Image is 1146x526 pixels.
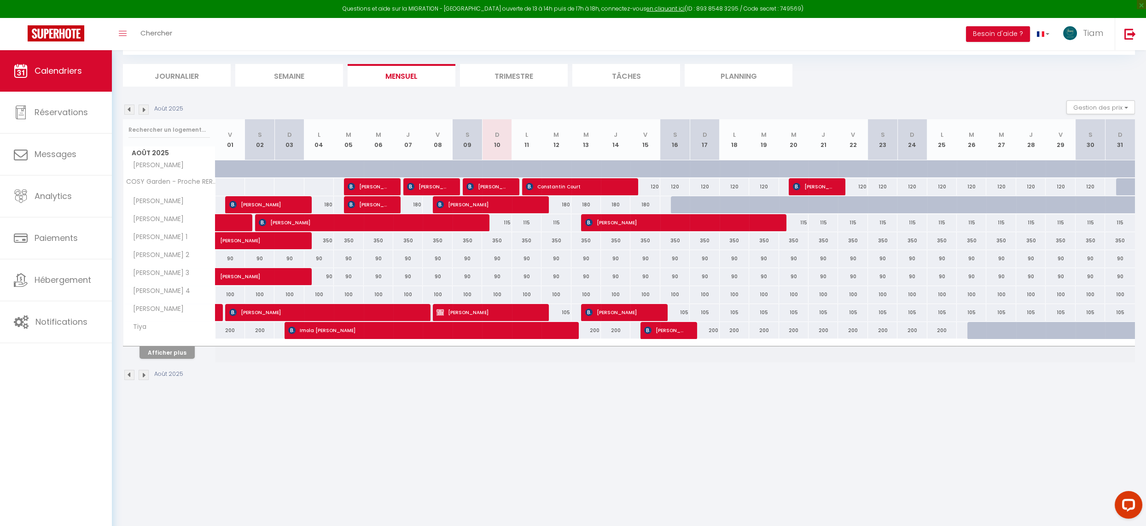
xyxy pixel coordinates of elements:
[1046,214,1075,231] div: 115
[868,286,897,303] div: 100
[779,119,809,160] th: 20
[525,130,528,139] abbr: L
[793,178,832,195] span: [PERSON_NAME]
[779,214,809,231] div: 115
[393,119,423,160] th: 07
[125,286,192,296] span: [PERSON_NAME] 4
[512,232,541,249] div: 350
[897,232,927,249] div: 350
[630,119,660,160] th: 15
[436,130,440,139] abbr: V
[986,250,1016,267] div: 90
[436,196,535,213] span: [PERSON_NAME]
[35,232,78,244] span: Paiements
[318,130,320,139] abbr: L
[941,130,943,139] abbr: L
[957,250,986,267] div: 90
[838,268,867,285] div: 90
[690,119,719,160] th: 17
[601,286,630,303] div: 100
[512,119,541,160] th: 11
[1046,304,1075,321] div: 105
[957,119,986,160] th: 26
[673,130,677,139] abbr: S
[346,130,351,139] abbr: M
[897,214,927,231] div: 115
[702,130,707,139] abbr: D
[927,286,957,303] div: 100
[571,286,601,303] div: 100
[601,268,630,285] div: 90
[660,232,690,249] div: 350
[927,250,957,267] div: 90
[957,232,986,249] div: 350
[304,196,334,213] div: 180
[1016,286,1046,303] div: 100
[690,250,719,267] div: 90
[572,64,680,87] li: Tâches
[779,304,809,321] div: 105
[809,268,838,285] div: 90
[1063,26,1077,40] img: ...
[660,286,690,303] div: 100
[1016,304,1046,321] div: 105
[1118,130,1123,139] abbr: D
[660,268,690,285] div: 90
[957,214,986,231] div: 115
[334,250,363,267] div: 90
[423,119,452,160] th: 08
[583,130,589,139] abbr: M
[809,322,838,339] div: 200
[630,250,660,267] div: 90
[245,119,274,160] th: 02
[304,286,334,303] div: 100
[1076,268,1105,285] div: 90
[643,130,647,139] abbr: V
[436,304,535,321] span: [PERSON_NAME]
[720,119,749,160] th: 18
[838,286,867,303] div: 100
[897,304,927,321] div: 105
[660,178,690,195] div: 120
[585,304,654,321] span: [PERSON_NAME]
[453,250,482,267] div: 90
[838,322,867,339] div: 200
[601,322,630,339] div: 200
[1016,250,1046,267] div: 90
[791,130,797,139] abbr: M
[1016,232,1046,249] div: 350
[779,232,809,249] div: 350
[125,214,186,224] span: [PERSON_NAME]
[868,250,897,267] div: 90
[259,214,475,231] span: [PERSON_NAME]
[215,268,245,286] a: [PERSON_NAME]
[123,146,215,160] span: Août 2025
[1059,130,1063,139] abbr: V
[868,119,897,160] th: 23
[999,130,1004,139] abbr: M
[235,64,343,87] li: Semaine
[28,25,84,41] img: Super Booking
[541,286,571,303] div: 100
[660,250,690,267] div: 90
[630,268,660,285] div: 90
[749,119,779,160] th: 19
[690,286,719,303] div: 100
[630,178,660,195] div: 120
[614,130,617,139] abbr: J
[690,178,719,195] div: 120
[1088,130,1092,139] abbr: S
[407,178,446,195] span: [PERSON_NAME]
[809,214,838,231] div: 115
[690,322,719,339] div: 200
[128,122,210,138] input: Rechercher un logement...
[1029,130,1033,139] abbr: J
[364,250,393,267] div: 90
[897,286,927,303] div: 100
[1016,119,1046,160] th: 28
[571,322,601,339] div: 200
[376,130,381,139] abbr: M
[897,268,927,285] div: 90
[466,178,506,195] span: [PERSON_NAME]
[986,232,1016,249] div: 350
